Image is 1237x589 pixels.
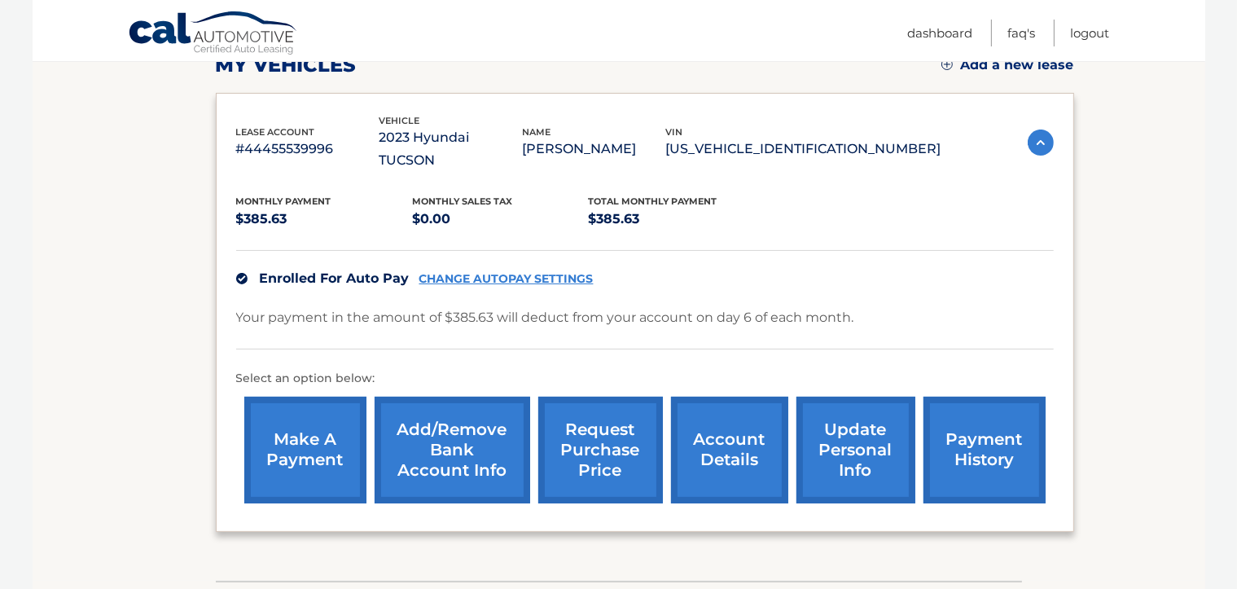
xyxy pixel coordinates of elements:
a: make a payment [244,397,366,503]
img: accordion-active.svg [1028,130,1054,156]
img: add.svg [941,59,953,70]
a: request purchase price [538,397,663,503]
span: name [523,126,551,138]
span: vin [666,126,683,138]
a: FAQ's [1008,20,1036,46]
a: payment history [923,397,1046,503]
span: lease account [236,126,315,138]
p: [PERSON_NAME] [523,138,666,160]
a: Add a new lease [941,57,1074,73]
p: [US_VEHICLE_IDENTIFICATION_NUMBER] [666,138,941,160]
a: Dashboard [908,20,973,46]
p: $385.63 [589,208,765,231]
a: update personal info [796,397,915,503]
h2: my vehicles [216,53,357,77]
p: 2023 Hyundai TUCSON [379,126,523,172]
a: Add/Remove bank account info [375,397,530,503]
p: $385.63 [236,208,413,231]
span: Enrolled For Auto Pay [260,270,410,286]
span: Total Monthly Payment [589,196,717,207]
span: Monthly Payment [236,196,331,207]
p: Your payment in the amount of $385.63 will deduct from your account on day 6 of each month. [236,306,854,329]
a: Cal Automotive [128,11,299,58]
a: CHANGE AUTOPAY SETTINGS [419,272,594,286]
a: Logout [1071,20,1110,46]
span: vehicle [379,115,420,126]
a: account details [671,397,788,503]
p: Select an option below: [236,369,1054,389]
p: #44455539996 [236,138,379,160]
img: check.svg [236,273,248,284]
span: Monthly sales Tax [412,196,512,207]
p: $0.00 [412,208,589,231]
